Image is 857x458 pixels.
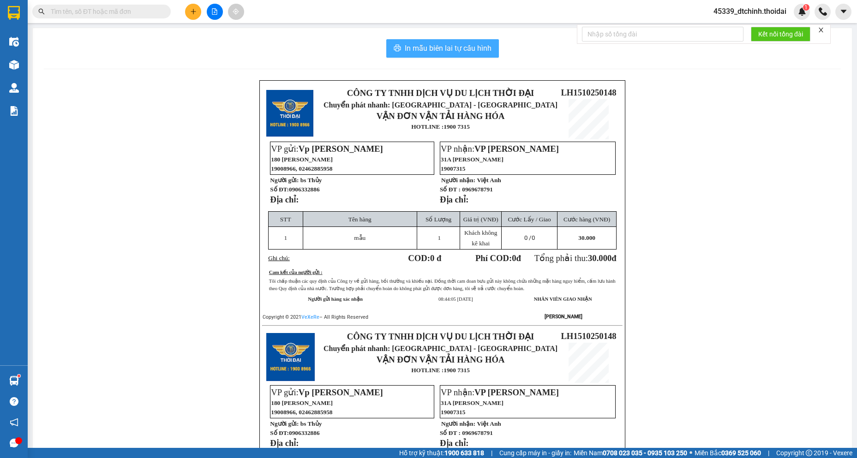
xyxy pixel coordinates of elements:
[588,253,611,263] span: 30.000
[534,297,592,302] strong: NHÂN VIÊN GIAO NHẬN
[405,42,491,54] span: In mẫu biên lai tự cấu hình
[271,144,383,154] span: VP gửi:
[561,88,616,97] span: LH1510250148
[266,90,313,137] img: logo
[798,7,806,16] img: icon-new-feature
[51,6,160,17] input: Tìm tên, số ĐT hoặc mã đơn
[301,314,319,320] a: VeXeRe
[300,420,322,427] span: bs Thủy
[603,449,687,457] strong: 0708 023 035 - 0935 103 250
[475,253,521,263] strong: Phí COD: đ
[561,331,616,341] span: LH1510250148
[87,62,142,71] span: LH1510250153
[271,156,333,163] span: 180 [PERSON_NAME]
[289,429,320,436] span: 0906332886
[563,216,610,223] span: Cước hàng (VNĐ)
[477,177,501,184] span: Việt Anh
[18,375,20,377] sup: 1
[443,367,470,374] strong: 1900 7315
[689,451,692,455] span: ⚪️
[440,438,468,448] strong: Địa chỉ:
[440,195,468,204] strong: Địa chỉ:
[9,37,19,47] img: warehouse-icon
[491,448,492,458] span: |
[263,314,368,320] span: Copyright © 2021 – All Rights Reserved
[819,7,827,16] img: phone-icon
[308,297,363,302] strong: Người gửi hàng xác nhận
[271,409,332,416] span: 19008966, 02462885958
[268,255,289,262] span: Ghi chú:
[399,448,484,458] span: Hỗ trợ kỹ thuật:
[751,27,810,42] button: Kết nối tổng đài
[441,144,559,154] span: VP nhận:
[508,216,551,223] span: Cước Lấy / Giao
[426,216,451,223] span: Số Lượng
[211,8,218,15] span: file-add
[269,279,616,291] span: Tôi chấp thuận các quy định của Công ty về gửi hàng, bồi thường và khiếu nại. Đồng thời cam đoan ...
[377,355,505,364] strong: VẬN ĐƠN VẬN TẢI HÀNG HÓA
[324,101,557,109] span: Chuyển phát nhanh: [GEOGRAPHIC_DATA] - [GEOGRAPHIC_DATA]
[3,33,5,80] img: logo
[524,234,535,241] span: 0 /
[758,29,803,39] span: Kết nối tổng đài
[284,234,287,241] span: 1
[462,429,493,436] span: 0969678791
[611,253,616,263] span: đ
[269,270,323,275] u: Cam kết của người gửi :
[839,7,848,16] span: caret-down
[721,449,761,457] strong: 0369 525 060
[437,234,441,241] span: 1
[8,7,83,37] strong: CÔNG TY TNHH DỊCH VỤ DU LỊCH THỜI ĐẠI
[464,229,497,247] span: Khách không kê khai
[10,397,18,406] span: question-circle
[835,4,851,20] button: caret-down
[440,429,461,436] strong: Số ĐT :
[6,40,86,72] span: Chuyển phát nhanh: [GEOGRAPHIC_DATA] - [GEOGRAPHIC_DATA]
[499,448,571,458] span: Cung cấp máy in - giấy in:
[9,376,19,386] img: warehouse-icon
[695,448,761,458] span: Miền Bắc
[354,234,366,241] span: mẫu
[430,253,441,263] span: 0 đ
[8,6,20,20] img: logo-vxr
[270,186,319,193] strong: Số ĐT:
[394,44,401,53] span: printer
[462,186,493,193] span: 0969678791
[270,420,299,427] strong: Người gửi:
[534,253,617,263] span: Tổng phải thu:
[803,4,809,11] sup: 1
[768,448,769,458] span: |
[289,186,320,193] span: 0906332886
[348,216,372,223] span: Tên hàng
[706,6,794,17] span: 45339_dtchinh.thoidai
[233,8,239,15] span: aim
[463,216,498,223] span: Giá trị (VNĐ)
[440,186,461,193] strong: Số ĐT :
[271,399,333,406] span: 180 [PERSON_NAME]
[578,234,595,241] span: 30.000
[386,39,499,58] button: printerIn mẫu biên lai tự cấu hình
[477,420,501,427] span: Việt Anh
[818,27,824,33] span: close
[512,253,516,263] span: 0
[299,144,383,154] span: Vp [PERSON_NAME]
[10,439,18,447] span: message
[474,144,559,154] span: VP [PERSON_NAME]
[270,195,299,204] strong: Địa chỉ:
[324,345,557,352] span: Chuyển phát nhanh: [GEOGRAPHIC_DATA] - [GEOGRAPHIC_DATA]
[190,8,197,15] span: plus
[441,409,465,416] span: 19007315
[441,420,475,427] strong: Người nhận:
[38,8,45,15] span: search
[266,333,315,381] img: logo
[9,106,19,116] img: solution-icon
[441,156,503,163] span: 31A [PERSON_NAME]
[300,177,322,184] span: bs Thủy
[185,4,201,20] button: plus
[271,387,383,397] span: VP gửi:
[411,367,443,374] strong: HOTLINE :
[377,111,505,121] strong: VẬN ĐƠN VẬN TẢI HÀNG HÓA
[582,27,743,42] input: Nhập số tổng đài
[270,438,299,448] strong: Địa chỉ:
[806,450,812,456] span: copyright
